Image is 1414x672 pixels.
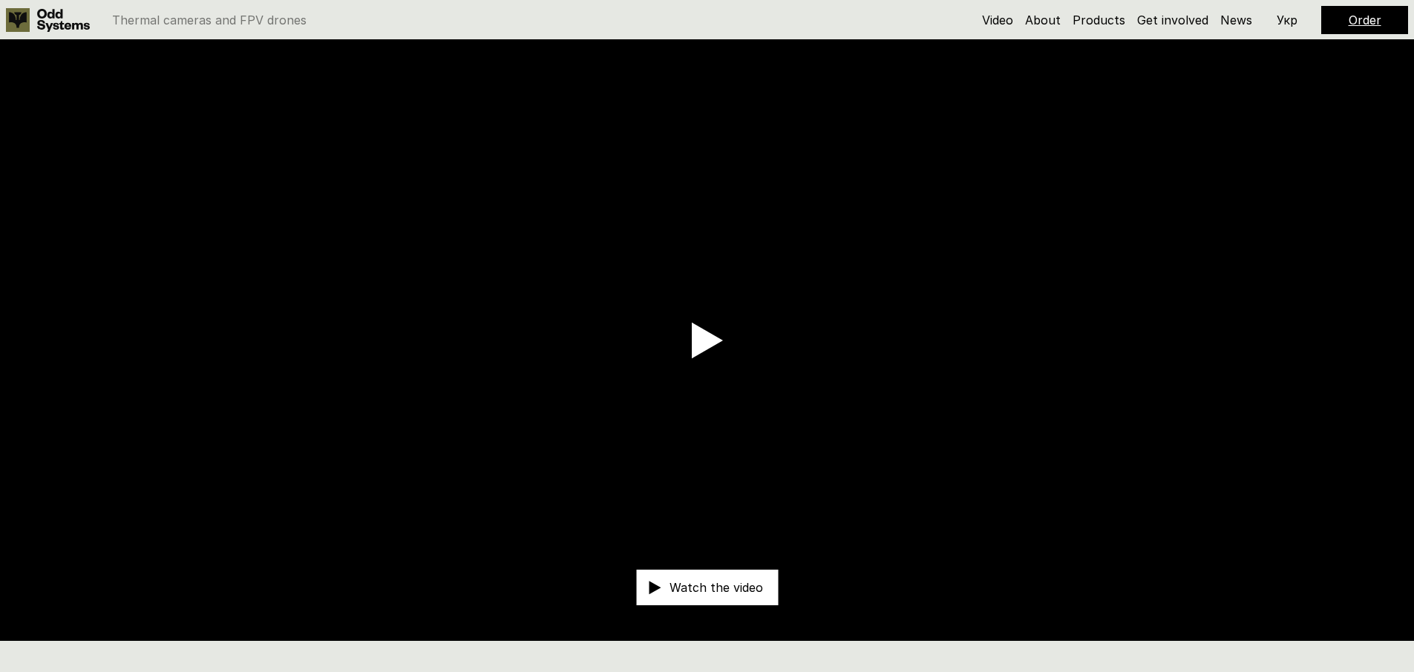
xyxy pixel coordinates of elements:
iframe: HelpCrunch [1206,605,1399,657]
a: Get involved [1137,13,1208,27]
p: Watch the video [670,582,763,593]
a: Order [1349,13,1381,27]
a: Products [1073,13,1125,27]
a: About [1025,13,1061,27]
a: News [1220,13,1252,27]
p: Thermal cameras and FPV drones [112,14,307,26]
p: Укр [1277,14,1297,26]
a: Video [982,13,1013,27]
